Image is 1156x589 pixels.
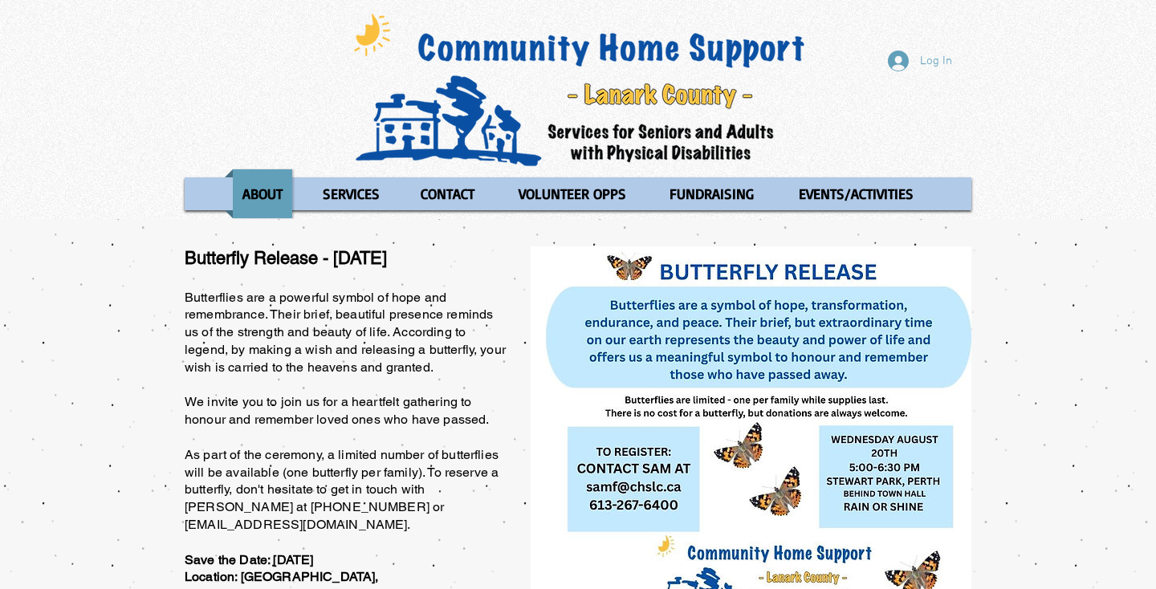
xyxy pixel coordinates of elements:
a: ABOUT [225,169,300,218]
p: FUNDRAISING [662,169,761,218]
p: ABOUT [235,169,290,218]
p: SERVICES [315,169,387,218]
a: VOLUNTEER OPPS [498,169,647,218]
nav: Site [185,169,971,218]
button: Log In [877,46,963,76]
p: VOLUNTEER OPPS [511,169,633,218]
a: CONTACT [402,169,494,218]
a: EVENTS/ACTIVITIES [777,169,936,218]
a: SERVICES [304,169,398,218]
span: Butterfly Release - [DATE] [185,248,387,268]
p: CONTACT [413,169,482,218]
p: EVENTS/ACTIVITIES [792,169,921,218]
a: FUNDRAISING [651,169,773,218]
span: Log In [914,53,958,70]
